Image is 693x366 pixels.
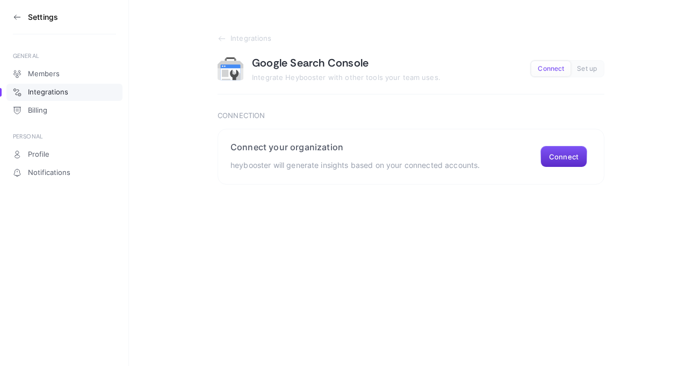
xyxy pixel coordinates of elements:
[28,169,70,177] span: Notifications
[28,70,60,78] span: Members
[28,88,68,97] span: Integrations
[13,132,116,141] div: PERSONAL
[28,13,58,21] h3: Settings
[6,164,122,181] a: Notifications
[218,112,604,120] h3: Connection
[28,150,49,159] span: Profile
[540,146,587,167] button: Connect
[230,34,272,43] span: Integrations
[28,106,47,115] span: Billing
[577,65,597,73] span: Set up
[218,34,604,43] a: Integrations
[6,146,122,163] a: Profile
[6,102,122,119] a: Billing
[538,65,564,73] span: Connect
[531,61,571,76] button: Connect
[6,65,122,83] a: Members
[571,61,603,76] button: Set up
[230,159,480,172] p: heybooster will generate insights based on your connected accounts.
[13,52,116,60] div: GENERAL
[252,73,441,82] span: Integrate Heybooster with other tools your team uses.
[6,84,122,101] a: Integrations
[252,56,369,70] h1: Google Search Console
[230,142,480,152] h2: Connect your organization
